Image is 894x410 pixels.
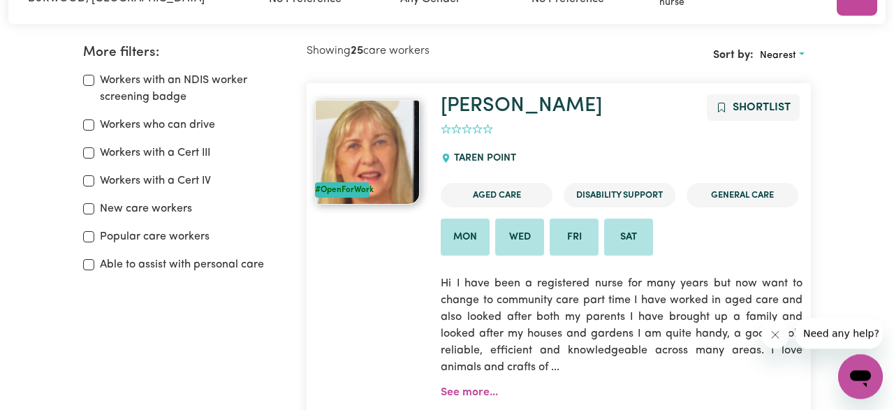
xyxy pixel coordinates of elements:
div: add rating by typing an integer from 0 to 5 or pressing arrow keys [441,122,493,138]
iframe: 開啟傳訊視窗按鈕 [838,354,883,399]
li: Aged Care [441,183,552,207]
span: Sort by: [713,50,754,61]
label: Workers with a Cert IV [100,173,211,189]
label: Workers with an NDIS worker screening badge [100,72,290,105]
span: Nearest [760,50,796,61]
label: Workers with a Cert III [100,145,210,161]
iframe: 關閉訊息 [761,321,789,349]
img: View Frances's profile [315,100,420,205]
label: Workers who can drive [100,117,215,133]
li: Available on Wed [495,219,544,256]
span: Shortlist [733,102,791,113]
div: TAREN POINT [441,140,524,177]
button: Sort search results [754,45,811,66]
li: Disability Support [564,183,675,207]
h2: More filters: [83,45,290,61]
a: Frances#OpenForWork [315,100,425,205]
a: [PERSON_NAME] [441,96,602,116]
li: General Care [687,183,798,207]
h2: Showing care workers [307,45,559,58]
label: New care workers [100,200,192,217]
li: Available on Sat [604,219,653,256]
iframe: 來自公司的訊息 [795,318,883,349]
p: Hi I have been a registered nurse for many years but now want to change to community care part ti... [441,267,803,384]
button: Add to shortlist [707,94,800,121]
div: #OpenForWork [315,182,369,198]
li: Available on Fri [550,219,599,256]
label: Popular care workers [100,228,210,245]
label: Able to assist with personal care [100,256,264,273]
b: 25 [351,45,363,57]
a: See more... [441,387,498,398]
li: Available on Mon [441,219,490,256]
